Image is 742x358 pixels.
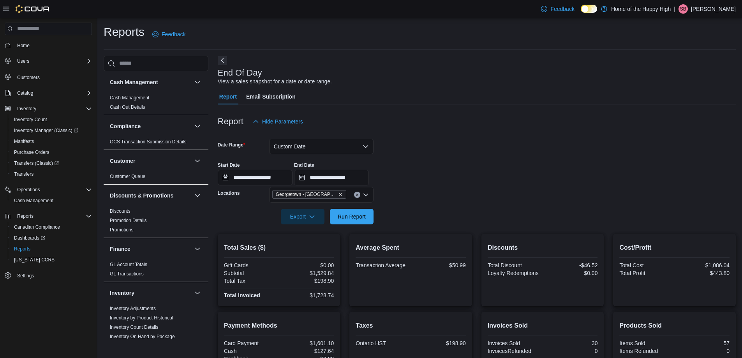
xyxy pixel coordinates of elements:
button: Finance [110,245,191,253]
div: $198.90 [412,340,466,346]
span: GL Transactions [110,271,144,277]
div: Invoices Sold [488,340,541,346]
a: Feedback [149,26,189,42]
div: Finance [104,260,208,282]
h3: Inventory [110,289,134,297]
h3: Cash Management [110,78,158,86]
h3: Customer [110,157,135,165]
div: View a sales snapshot for a date or date range. [218,78,332,86]
div: Customer [104,172,208,184]
button: Inventory [14,104,39,113]
div: $443.80 [676,270,730,276]
a: [US_STATE] CCRS [11,255,58,265]
button: Discounts & Promotions [110,192,191,199]
span: Cash Management [110,95,149,101]
span: Purchase Orders [14,149,49,155]
a: Customers [14,73,43,82]
label: Locations [218,190,240,196]
nav: Complex example [5,37,92,302]
span: Feedback [550,5,574,13]
div: 0 [676,348,730,354]
button: Purchase Orders [8,147,95,158]
span: Manifests [14,138,34,145]
div: Total Cost [619,262,673,268]
button: Inventory Count [8,114,95,125]
button: Catalog [14,88,36,98]
button: Users [2,56,95,67]
button: Transfers [8,169,95,180]
button: Customer [110,157,191,165]
h3: End Of Day [218,68,262,78]
h2: Invoices Sold [488,321,598,330]
span: Customers [14,72,92,82]
h3: Discounts & Promotions [110,192,173,199]
div: $1,601.10 [280,340,334,346]
span: Inventory Adjustments [110,305,156,312]
button: Export [281,209,324,224]
button: Discounts & Promotions [193,191,202,200]
button: Custom Date [269,139,374,154]
div: $0.00 [280,262,334,268]
span: GL Account Totals [110,261,147,268]
span: Home [14,41,92,50]
button: Manifests [8,136,95,147]
div: Cash Management [104,93,208,115]
span: Reports [17,213,33,219]
span: Catalog [14,88,92,98]
div: $0.00 [544,270,597,276]
a: Customer Queue [110,174,145,179]
span: Export [286,209,320,224]
span: Inventory Count [14,116,47,123]
span: Cash Management [11,196,92,205]
span: Promotion Details [110,217,147,224]
div: Total Discount [488,262,541,268]
span: Transfers (Classic) [11,159,92,168]
label: Start Date [218,162,240,168]
a: Transfers (Classic) [11,159,62,168]
div: Items Refunded [619,348,673,354]
h2: Total Sales ($) [224,243,334,252]
div: Ontario HST [356,340,409,346]
a: Feedback [538,1,577,17]
a: GL Account Totals [110,262,147,267]
h2: Products Sold [619,321,730,330]
span: Reports [11,244,92,254]
span: Operations [14,185,92,194]
div: $1,086.04 [676,262,730,268]
button: Finance [193,244,202,254]
a: Home [14,41,33,50]
div: $127.64 [280,348,334,354]
button: Inventory [110,289,191,297]
a: Transfers [11,169,37,179]
span: Catalog [17,90,33,96]
button: Next [218,56,227,65]
div: Discounts & Promotions [104,206,208,238]
span: Inventory On Hand by Package [110,333,175,340]
span: Transfers [11,169,92,179]
span: Manifests [11,137,92,146]
p: | [674,4,675,14]
span: Run Report [338,213,366,220]
span: Purchase Orders [11,148,92,157]
a: Purchase Orders [11,148,53,157]
button: Reports [8,243,95,254]
button: [US_STATE] CCRS [8,254,95,265]
span: Canadian Compliance [14,224,60,230]
button: Remove Georgetown - Mountainview - Fire & Flower from selection in this group [338,192,343,197]
button: Inventory [2,103,95,114]
span: Cash Management [14,198,53,204]
span: Promotions [110,227,134,233]
button: Canadian Compliance [8,222,95,233]
a: Reports [11,244,33,254]
button: Inventory [193,288,202,298]
a: OCS Transaction Submission Details [110,139,187,145]
span: Customers [17,74,40,81]
a: Manifests [11,137,37,146]
a: Inventory Count [11,115,50,124]
span: Report [219,89,237,104]
span: Cash Out Details [110,104,145,110]
a: Cash Management [11,196,56,205]
h3: Report [218,117,243,126]
a: Promotion Details [110,218,147,223]
div: 57 [676,340,730,346]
